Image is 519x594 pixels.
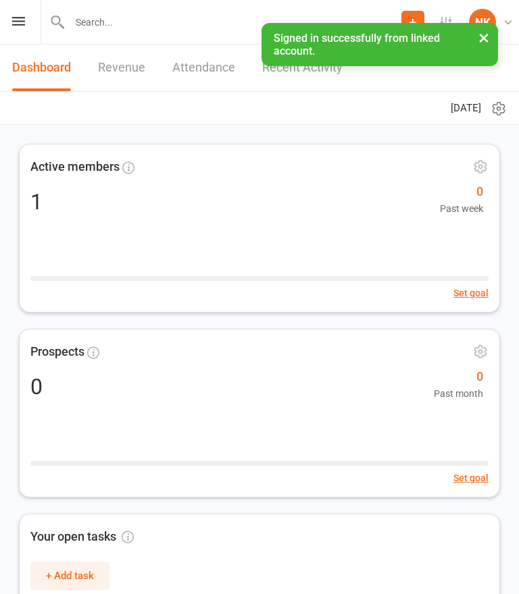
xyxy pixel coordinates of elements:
[472,23,496,52] button: ×
[30,376,43,398] div: 0
[453,286,489,300] button: Set goal
[440,201,483,216] span: Past week
[451,100,481,116] span: [DATE]
[440,182,483,202] span: 0
[30,157,120,177] span: Active members
[30,562,109,590] button: + Add task
[30,342,84,362] span: Prospects
[274,32,440,57] span: Signed in successfully from linked account.
[30,527,134,547] span: Your open tasks
[453,470,489,485] button: Set goal
[30,191,43,213] div: 1
[469,9,496,36] div: NK
[66,13,401,32] input: Search...
[434,386,483,401] span: Past month
[434,367,483,387] span: 0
